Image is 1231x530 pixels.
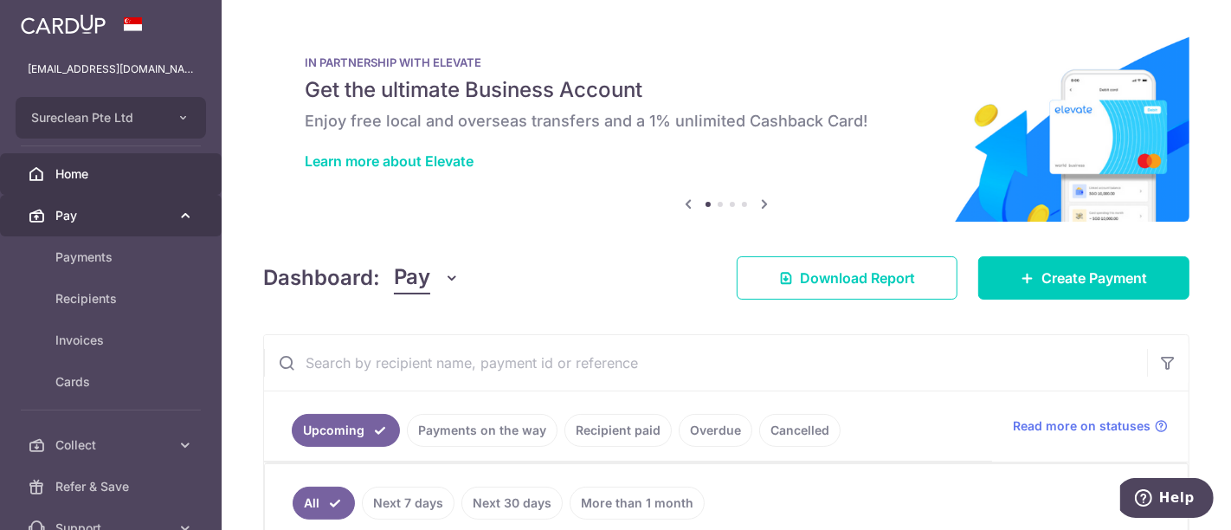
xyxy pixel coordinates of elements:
a: Download Report [737,256,957,300]
a: Next 7 days [362,487,454,520]
h6: Enjoy free local and overseas transfers and a 1% unlimited Cashback Card! [305,111,1148,132]
a: Payments on the way [407,414,557,447]
span: Sureclean Pte Ltd [31,109,159,126]
a: All [293,487,355,520]
button: Sureclean Pte Ltd [16,97,206,139]
a: Upcoming [292,414,400,447]
img: Renovation banner [263,28,1189,222]
span: Refer & Save [55,478,170,495]
a: Cancelled [759,414,841,447]
span: Cards [55,373,170,391]
span: Payments [55,249,170,266]
h5: Get the ultimate Business Account [305,76,1148,104]
span: Create Payment [1041,268,1147,288]
h4: Dashboard: [263,262,380,294]
input: Search by recipient name, payment id or reference [264,335,1147,391]
span: Collect [55,436,170,454]
a: Create Payment [978,256,1189,300]
p: IN PARTNERSHIP WITH ELEVATE [305,55,1148,69]
span: Recipients [55,290,170,307]
a: Read more on statuses [1013,417,1168,435]
span: Invoices [55,332,170,349]
iframe: Opens a widget where you can find more information [1120,478,1214,521]
a: Next 30 days [461,487,563,520]
a: More than 1 month [570,487,705,520]
a: Learn more about Elevate [305,152,474,170]
p: [EMAIL_ADDRESS][DOMAIN_NAME] [28,61,194,78]
button: Pay [394,262,461,294]
a: Recipient paid [564,414,672,447]
span: Read more on statuses [1013,417,1150,435]
a: Overdue [679,414,752,447]
span: Download Report [800,268,915,288]
span: Home [55,165,170,183]
img: CardUp [21,14,106,35]
span: Pay [55,207,170,224]
span: Pay [394,262,430,294]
